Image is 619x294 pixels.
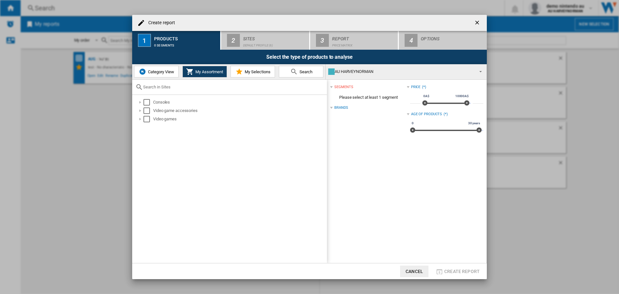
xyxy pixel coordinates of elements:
[310,31,399,50] button: 3 Report Price Matrix
[405,34,418,47] div: 4
[243,40,307,47] div: Default profile (6)
[444,269,480,274] span: Create report
[154,40,218,47] div: 0 segments
[474,19,482,27] ng-md-icon: getI18NText('BUTTONS.CLOSE_DIALOG')
[454,94,470,99] span: 10000A$
[399,31,487,50] button: 4 Options
[328,67,474,76] div: AU HARVEYNORMAN
[279,66,323,77] button: Search
[143,99,153,106] md-checkbox: Select
[467,121,481,126] span: 30 years
[227,34,240,47] div: 2
[194,69,223,74] span: My Assortment
[132,31,221,50] button: 1 Products 0 segments
[332,40,396,47] div: Price Matrix
[143,107,153,114] md-checkbox: Select
[434,266,482,277] button: Create report
[143,85,324,89] input: Search in Sites
[139,68,146,76] img: wiser-icon-blue.png
[146,69,174,74] span: Category View
[134,66,179,77] button: Category View
[231,66,275,77] button: My Selections
[221,31,310,50] button: 2 Sites Default profile (6)
[154,34,218,40] div: Products
[182,66,227,77] button: My Assortment
[153,99,326,106] div: Consoles
[400,266,428,277] button: Cancel
[243,34,307,40] div: Sites
[411,121,415,126] span: 0
[411,85,421,90] div: Price
[411,112,442,117] div: Age of products
[330,91,407,104] span: Please select at least 1 segment
[243,69,270,74] span: My Selections
[138,34,151,47] div: 1
[471,16,484,29] button: getI18NText('BUTTONS.CLOSE_DIALOG')
[334,105,348,110] div: Brands
[153,116,326,122] div: Video games
[316,34,329,47] div: 3
[143,116,153,122] md-checkbox: Select
[334,85,353,90] div: segments
[422,94,430,99] span: 0A$
[153,107,326,114] div: Video game accessories
[145,20,175,26] h4: Create report
[332,34,396,40] div: Report
[132,50,487,64] div: Select the type of products to analyse
[421,34,484,40] div: Options
[298,69,312,74] span: Search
